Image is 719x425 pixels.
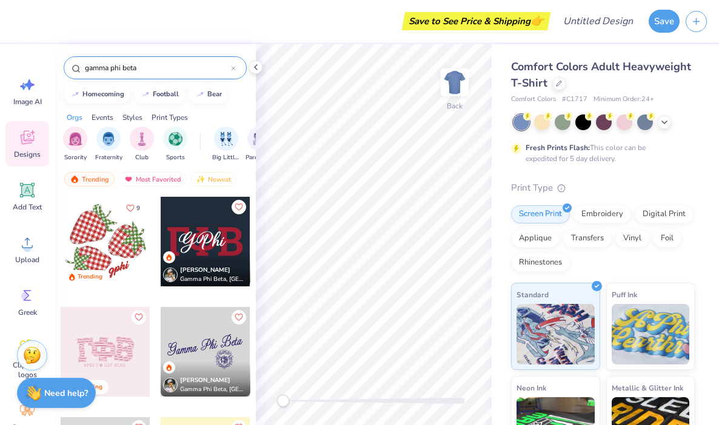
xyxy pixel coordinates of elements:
[563,229,612,248] div: Transfers
[562,94,587,105] span: # C1717
[635,205,694,223] div: Digital Print
[69,132,82,146] img: Sorority Image
[207,91,222,97] div: bear
[64,172,115,186] div: Trending
[153,91,179,97] div: football
[653,229,681,248] div: Foil
[553,9,643,33] input: Untitled Design
[443,70,467,94] img: Back
[517,288,549,301] span: Standard
[141,91,150,98] img: trend_line.gif
[166,153,185,162] span: Sports
[212,127,240,162] button: filter button
[132,310,146,325] button: Like
[511,229,560,248] div: Applique
[163,127,187,162] div: filter for Sports
[649,10,680,33] button: Save
[517,381,546,394] span: Neon Ink
[124,175,133,183] img: most_fav.gif
[246,127,273,162] button: filter button
[530,13,544,28] span: 👉
[212,153,240,162] span: Big Little Reveal
[511,94,556,105] span: Comfort Colors
[82,91,124,97] div: homecoming
[511,205,570,223] div: Screen Print
[405,12,547,30] div: Save to See Price & Shipping
[122,112,142,123] div: Styles
[130,127,154,162] div: filter for Club
[152,112,188,123] div: Print Types
[246,153,273,162] span: Parent's Weekend
[163,127,187,162] button: filter button
[92,112,113,123] div: Events
[18,308,37,317] span: Greek
[511,59,691,90] span: Comfort Colors Adult Heavyweight T-Shirt
[67,112,82,123] div: Orgs
[135,153,149,162] span: Club
[135,132,149,146] img: Club Image
[189,85,227,104] button: bear
[180,376,230,384] span: [PERSON_NAME]
[196,175,206,183] img: newest.gif
[70,91,80,98] img: trend_line.gif
[612,381,683,394] span: Metallic & Glitter Ink
[13,97,42,107] span: Image AI
[180,266,230,274] span: [PERSON_NAME]
[44,387,88,399] strong: Need help?
[232,310,246,325] button: Like
[7,360,47,380] span: Clipart & logos
[180,385,246,394] span: Gamma Phi Beta, [GEOGRAPHIC_DATA][US_STATE]
[78,272,102,282] div: Trending
[594,94,654,105] span: Minimum Order: 24 +
[14,150,41,159] span: Designs
[246,127,273,162] div: filter for Parent's Weekend
[121,200,145,216] button: Like
[517,304,595,364] img: Standard
[190,172,236,186] div: Newest
[95,127,122,162] div: filter for Fraternity
[180,275,246,284] span: Gamma Phi Beta, [GEOGRAPHIC_DATA][US_STATE]
[615,229,649,248] div: Vinyl
[447,100,463,111] div: Back
[95,127,122,162] button: filter button
[95,153,122,162] span: Fraternity
[136,205,140,211] span: 9
[612,304,690,364] img: Puff Ink
[102,132,115,146] img: Fraternity Image
[212,127,240,162] div: filter for Big Little Reveal
[130,127,154,162] button: filter button
[70,175,79,183] img: trending.gif
[511,254,570,272] div: Rhinestones
[64,85,130,104] button: homecoming
[169,132,182,146] img: Sports Image
[277,395,289,407] div: Accessibility label
[13,202,42,212] span: Add Text
[64,153,87,162] span: Sorority
[118,172,187,186] div: Most Favorited
[134,85,184,104] button: football
[63,127,87,162] button: filter button
[232,200,246,214] button: Like
[612,288,637,301] span: Puff Ink
[253,132,267,146] img: Parent's Weekend Image
[219,132,233,146] img: Big Little Reveal Image
[526,142,675,164] div: This color can be expedited for 5 day delivery.
[574,205,631,223] div: Embroidery
[526,143,590,153] strong: Fresh Prints Flash:
[511,181,695,195] div: Print Type
[63,127,87,162] div: filter for Sorority
[15,255,39,265] span: Upload
[195,91,205,98] img: trend_line.gif
[84,62,231,74] input: Try "Alpha"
